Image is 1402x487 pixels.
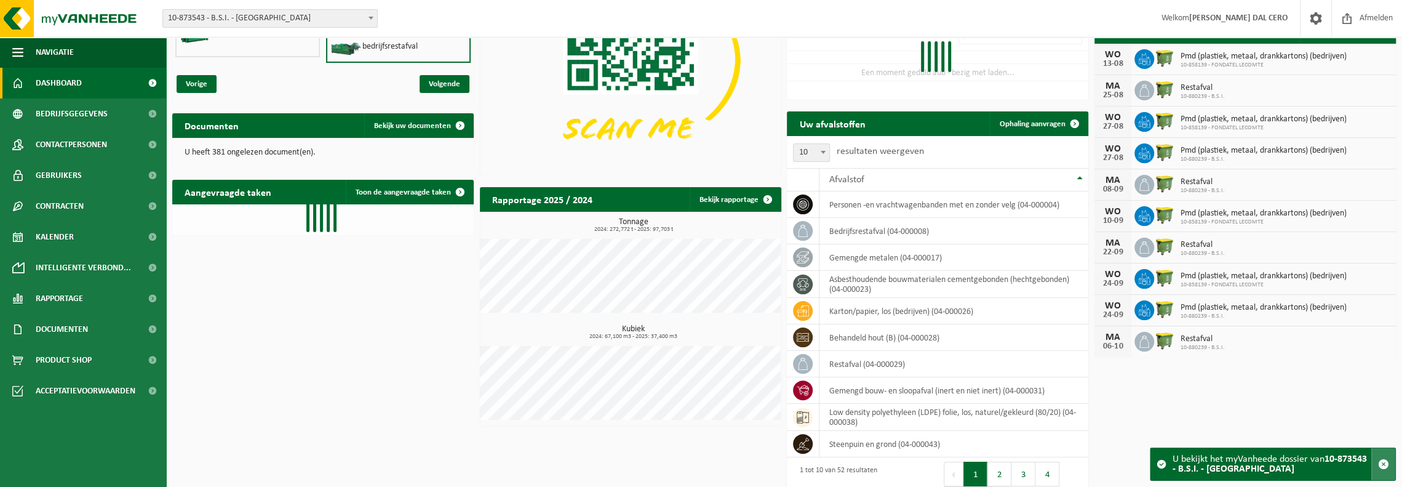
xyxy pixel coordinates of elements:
span: 2024: 67,100 m3 - 2025: 37,400 m3 [486,334,781,340]
h3: Tonnage [486,218,781,233]
span: 10-858139 - FONDATEL LECOMTE [1180,124,1346,132]
span: 10-858139 - FONDATEL LECOMTE [1180,219,1346,226]
span: Gebruikers [36,160,82,191]
button: Previous [944,462,963,486]
span: Toon de aangevraagde taken [356,188,451,196]
div: WO [1101,301,1125,311]
span: Dashboard [36,68,82,99]
span: Pmd (plastiek, metaal, drankkartons) (bedrijven) [1180,272,1346,281]
span: Pmd (plastiek, metaal, drankkartons) (bedrijven) [1180,303,1346,313]
span: Pmd (plastiek, metaal, drankkartons) (bedrijven) [1180,146,1346,156]
div: 24-09 [1101,280,1125,288]
img: WB-1100-HPE-GN-50 [1154,47,1175,68]
span: Bekijk uw documenten [374,122,451,130]
div: WO [1101,207,1125,217]
td: personen -en vrachtwagenbanden met en zonder velg (04-000004) [819,191,1088,218]
span: 10-858139 - FONDATEL LECOMTE [1180,62,1346,69]
label: resultaten weergeven [836,147,923,156]
td: steenpuin en grond (04-000043) [819,431,1088,457]
span: 10-880239 - B.S.I. [1180,187,1224,195]
strong: 10-873543 - B.S.I. - [GEOGRAPHIC_DATA] [1173,454,1367,474]
div: WO [1101,270,1125,280]
h2: Documenten [172,113,251,137]
strong: [PERSON_NAME] DAL CERO [1189,14,1288,23]
span: Intelligente verbond... [36,252,131,283]
div: U bekijkt het myVanheede dossier van [1173,448,1371,480]
img: WB-1100-HPE-GN-50 [1154,330,1175,351]
a: Bekijk rapportage [690,187,780,212]
span: 10-873543 - B.S.I. - SENEFFE [163,10,377,27]
div: WO [1101,144,1125,154]
img: WB-1100-HPE-GN-50 [1154,299,1175,320]
td: bedrijfsrestafval (04-000008) [819,218,1088,244]
img: WB-1100-HPE-GN-50 [1154,236,1175,257]
span: 10-880239 - B.S.I. [1180,250,1224,257]
img: WB-1100-HPE-GN-50 [1154,110,1175,131]
a: Bekijk uw documenten [364,113,472,138]
div: 06-10 [1101,342,1125,351]
span: Contactpersonen [36,129,107,160]
div: 25-08 [1101,91,1125,100]
button: 3 [1011,462,1035,486]
span: Volgende [420,75,469,93]
h3: Kubiek [486,325,781,340]
span: Documenten [36,314,88,345]
span: Restafval [1180,83,1224,93]
a: Toon de aangevraagde taken [346,180,472,204]
span: Vorige [177,75,217,93]
span: Contracten [36,191,84,222]
div: 24-09 [1101,311,1125,320]
div: WO [1101,50,1125,60]
img: HK-XZ-20-GN-01 [330,41,361,57]
span: Kalender [36,222,74,252]
img: WB-1100-HPE-GN-50 [1154,173,1175,194]
div: 27-08 [1101,123,1125,131]
button: 4 [1035,462,1059,486]
span: 10-858139 - FONDATEL LECOMTE [1180,281,1346,289]
button: 2 [987,462,1011,486]
a: Ophaling aanvragen [990,111,1087,136]
td: asbesthoudende bouwmaterialen cementgebonden (hechtgebonden) (04-000023) [819,271,1088,298]
h2: Uw afvalstoffen [787,111,877,135]
td: gemengde metalen (04-000017) [819,244,1088,271]
span: Navigatie [36,37,74,68]
span: Rapportage [36,283,83,314]
span: Afvalstof [829,175,864,185]
span: 2024: 272,772 t - 2025: 97,703 t [486,227,781,233]
div: 13-08 [1101,60,1125,68]
p: U heeft 381 ongelezen document(en). [185,148,461,157]
span: Restafval [1180,177,1224,187]
td: low density polyethyleen (LDPE) folie, los, naturel/gekleurd (80/20) (04-000038) [819,404,1088,431]
img: WB-1100-HPE-GN-50 [1154,79,1175,100]
div: MA [1101,332,1125,342]
span: Ophaling aanvragen [1000,120,1065,128]
img: WB-1100-HPE-GN-50 [1154,267,1175,288]
span: 10-880239 - B.S.I. [1180,313,1346,320]
span: Product Shop [36,345,92,376]
h4: bedrijfsrestafval [362,42,418,51]
span: Pmd (plastiek, metaal, drankkartons) (bedrijven) [1180,115,1346,124]
span: Restafval [1180,334,1224,344]
span: Pmd (plastiek, metaal, drankkartons) (bedrijven) [1180,52,1346,62]
span: 10-880239 - B.S.I. [1180,344,1224,352]
div: 10-09 [1101,217,1125,225]
span: Bedrijfsgegevens [36,99,108,129]
h2: Aangevraagde taken [172,180,284,204]
div: MA [1101,81,1125,91]
button: 1 [963,462,987,486]
div: 08-09 [1101,185,1125,194]
div: MA [1101,175,1125,185]
span: Pmd (plastiek, metaal, drankkartons) (bedrijven) [1180,209,1346,219]
span: 10-873543 - B.S.I. - SENEFFE [162,9,378,28]
div: 22-09 [1101,248,1125,257]
img: WB-1100-HPE-GN-50 [1154,142,1175,163]
img: WB-1100-HPE-GN-50 [1154,204,1175,225]
div: WO [1101,113,1125,123]
td: behandeld hout (B) (04-000028) [819,324,1088,351]
td: gemengd bouw- en sloopafval (inert en niet inert) (04-000031) [819,377,1088,404]
span: 10-880239 - B.S.I. [1180,156,1346,163]
td: karton/papier, los (bedrijven) (04-000026) [819,298,1088,324]
span: Acceptatievoorwaarden [36,376,135,406]
td: restafval (04-000029) [819,351,1088,377]
span: 10 [794,144,829,161]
